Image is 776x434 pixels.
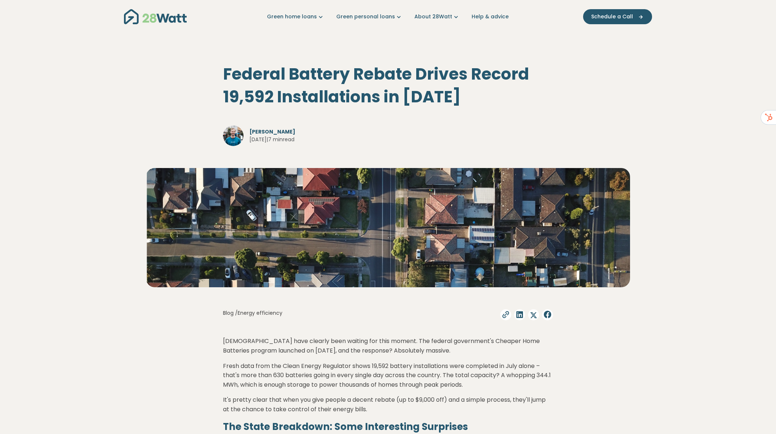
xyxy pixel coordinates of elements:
a: About 28Watt [414,13,460,21]
h1: Federal Battery Rebate Drives Record 19,592 Installations in [DATE] [223,63,553,108]
img: Federal Battery Rebate Drives Record 19,592 Installations in July 2025 [146,168,630,287]
p: [DEMOGRAPHIC_DATA] have clearly been waiting for this moment. The federal government's Cheaper Ho... [223,336,553,355]
p: It's pretty clear that when you give people a decent rebate (up to $9,000 off) and a simple proce... [223,395,553,414]
p: Fresh data from the Clean Energy Regulator shows 19,592 battery installations were completed in J... [223,361,553,390]
nav: Main navigation [124,7,652,26]
a: federal-battery-rebate-drives-record-19-592-installations-in-july-2025 [514,309,525,320]
div: Blog / Energy efficiency [223,309,282,320]
h3: The State Breakdown: Some Interesting Surprises [223,420,553,433]
span: [DATE] | 7 min read [249,136,294,143]
button: Copy Link [500,309,511,320]
img: 28Watt [124,9,187,24]
a: Help & advice [472,13,509,21]
a: federal-battery-rebate-drives-record-19-592-installations-in-july-2025 [528,309,539,320]
span: [PERSON_NAME] [249,128,300,136]
a: federal-battery-rebate-drives-record-19-592-installations-in-july-2025 [542,309,553,320]
span: Schedule a Call [591,13,633,21]
button: Schedule a Call [583,9,652,24]
a: Green personal loans [336,13,403,21]
a: Green home loans [267,13,325,21]
img: Robin Stam [223,125,244,146]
